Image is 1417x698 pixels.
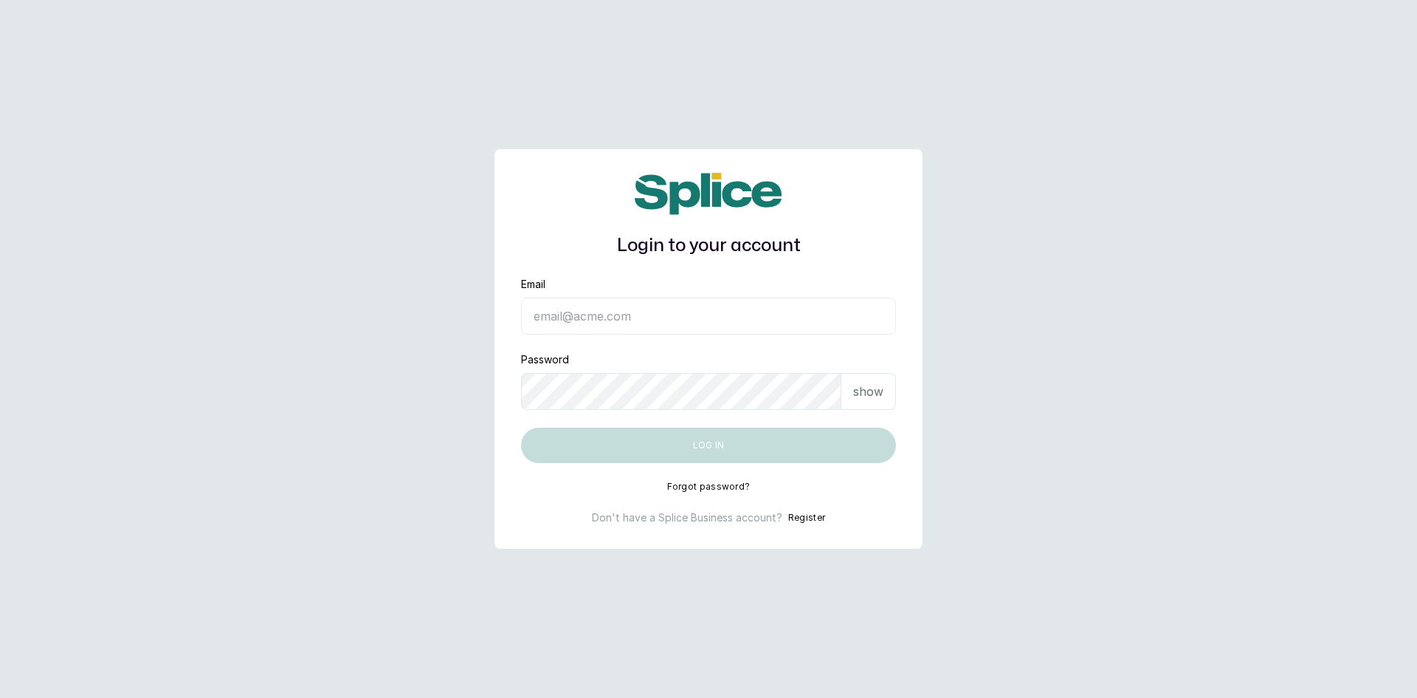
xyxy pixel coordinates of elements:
input: email@acme.com [521,298,896,335]
button: Register [788,510,825,525]
p: Don't have a Splice Business account? [592,510,782,525]
button: Forgot password? [667,481,751,493]
h1: Login to your account [521,233,896,259]
label: Email [521,277,545,292]
p: show [853,383,883,400]
button: Log in [521,428,896,463]
label: Password [521,352,569,367]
